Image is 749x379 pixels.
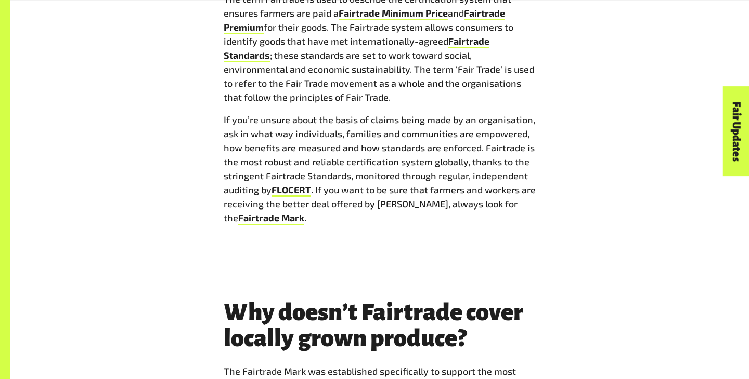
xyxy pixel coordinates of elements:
p: If you’re unsure about the basis of claims being made by an organisation, ask in what way individ... [224,113,536,225]
a: Fairtrade Mark [238,212,304,225]
a: Fairtrade Minimum Price [339,7,448,20]
h2: Why doesn’t Fairtrade cover locally grown produce? [224,299,536,351]
a: FLOCERT [272,184,311,197]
